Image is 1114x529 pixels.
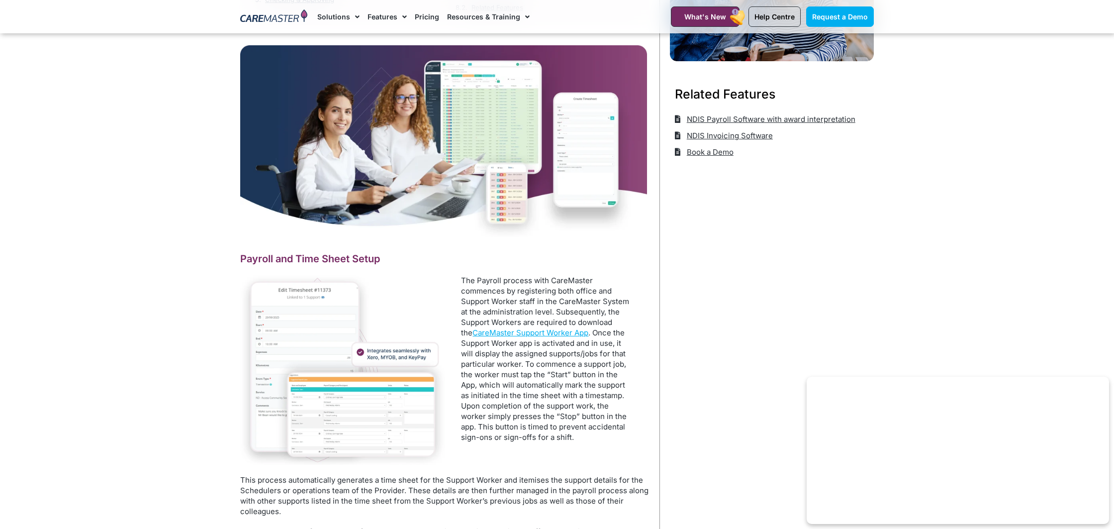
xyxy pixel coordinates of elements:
[684,111,855,127] span: NDIS Payroll Software with award interpretation
[806,6,874,27] a: Request a Demo
[812,12,868,21] span: Request a Demo
[240,252,650,265] h2: Payroll and Time Sheet Setup
[675,111,855,127] a: NDIS Payroll Software with award interpretation
[754,12,795,21] span: Help Centre
[461,275,633,442] p: The Payroll process with CareMaster commences by registering both office and Support Worker staff...
[240,475,650,517] p: This process automatically generates a time sheet for the Support Worker and itemises the support...
[748,6,801,27] a: Help Centre
[684,127,773,144] span: NDIS Invoicing Software
[675,144,734,160] a: Book a Demo
[807,377,1109,524] iframe: Popup CTA
[240,9,307,24] img: CareMaster Logo
[684,144,734,160] span: Book a Demo
[472,328,588,337] a: CareMaster Support Worker App
[684,12,726,21] span: What's New
[675,85,869,103] h3: Related Features
[675,127,773,144] a: NDIS Invoicing Software
[671,6,740,27] a: What's New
